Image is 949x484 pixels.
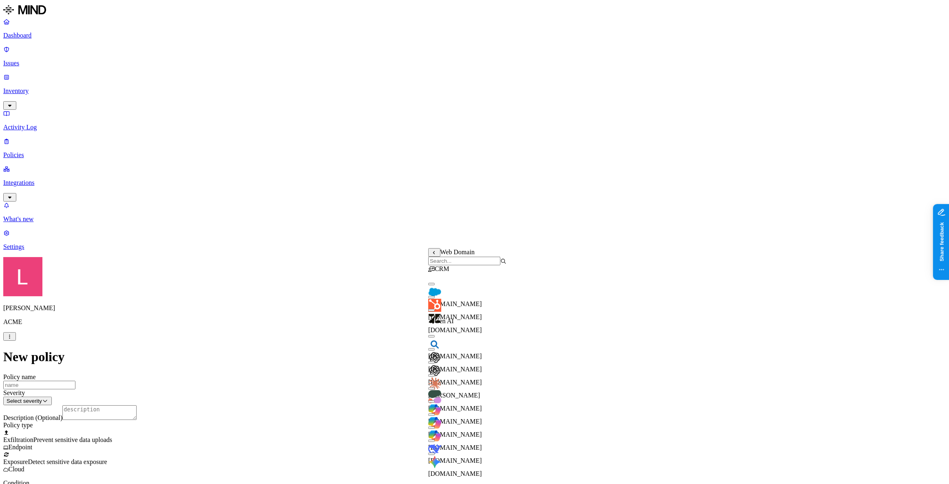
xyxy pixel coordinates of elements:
img: salesforce.com favicon [428,286,441,299]
span: Detect sensitive data exposure [28,458,107,465]
img: claude.ai favicon [428,377,441,390]
a: What's new [3,202,946,223]
span: Exfiltration [3,436,33,443]
img: MIND [3,3,46,16]
a: Activity Log [3,110,946,131]
p: What's new [3,215,946,223]
a: Policies [3,138,946,159]
p: Policies [3,151,946,159]
a: MIND [3,3,946,18]
a: Dashboard [3,18,946,39]
img: copilot.cloud.microsoft favicon [428,403,441,416]
a: Settings [3,229,946,251]
img: gemini.google.com favicon [428,455,441,468]
div: Cloud [3,466,946,473]
img: cohere.com favicon [428,390,441,403]
img: zendesk.com favicon [428,312,441,325]
a: Integrations [3,165,946,200]
img: Landen Brown [3,257,42,296]
span: [DOMAIN_NAME] [428,470,482,477]
div: CRM [428,265,507,273]
img: chatgpt.com favicon [428,364,441,377]
p: ACME [3,318,946,326]
label: Policy type [3,422,33,428]
img: copilot.microsoft.com favicon [428,416,441,429]
p: Issues [3,60,946,67]
h1: New policy [3,349,946,364]
label: Severity [3,389,25,396]
label: Description (Optional) [3,414,62,421]
p: Dashboard [3,32,946,39]
img: bing.com favicon [428,338,441,351]
a: Inventory [3,73,946,109]
label: Policy name [3,373,36,380]
input: name [3,381,75,389]
img: hubspot.com favicon [428,299,441,312]
p: Activity Log [3,124,946,131]
p: Inventory [3,87,946,95]
p: Integrations [3,179,946,186]
img: m365.cloud.microsoft favicon [428,429,441,442]
div: Endpoint [3,444,946,451]
span: [DOMAIN_NAME] [428,326,482,333]
input: Search... [428,257,500,265]
p: Settings [3,243,946,251]
img: chat.openai.com favicon [428,351,441,364]
span: Web Domain [440,249,475,255]
div: Gen AI [428,317,507,325]
span: Exposure [3,458,28,465]
span: Prevent sensitive data uploads [33,436,112,443]
img: deepseek.com favicon [428,442,441,455]
a: Issues [3,46,946,67]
